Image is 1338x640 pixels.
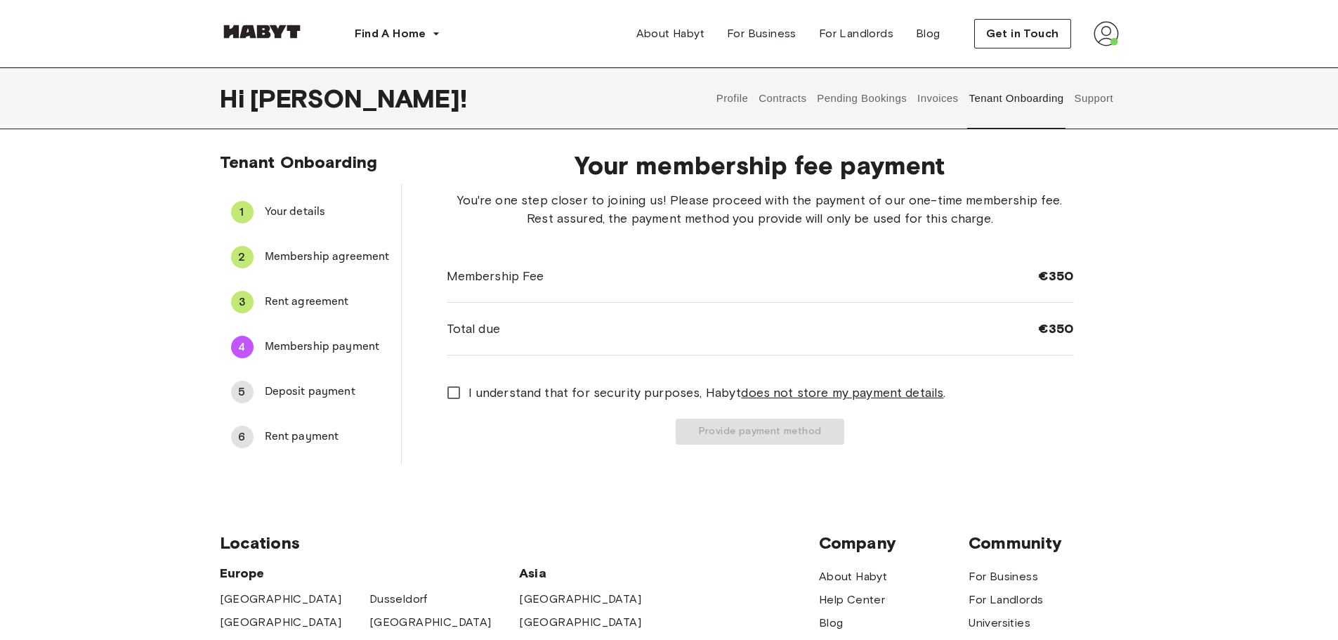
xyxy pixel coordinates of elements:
img: avatar [1094,21,1119,46]
span: About Habyt [636,25,704,42]
span: You're one step closer to joining us! Please proceed with the payment of our one-time membership ... [447,191,1074,228]
span: Membership payment [265,339,390,355]
div: 2 [231,246,254,268]
a: For Landlords [969,592,1043,608]
button: Find A Home [343,20,452,48]
a: Dusseldorf [369,591,428,608]
div: 2Membership agreement [220,240,401,274]
div: 1Your details [220,195,401,229]
span: Get in Touch [986,25,1059,42]
span: Blog [916,25,940,42]
div: 1 [231,201,254,223]
span: For Business [727,25,796,42]
a: Blog [819,615,844,632]
div: 6Rent payment [220,420,401,454]
span: For Landlords [819,25,893,42]
a: [GEOGRAPHIC_DATA] [220,591,342,608]
div: 4Membership payment [220,330,401,364]
span: Total due [447,320,500,338]
a: About Habyt [625,20,716,48]
a: Universities [969,615,1030,632]
a: For Business [716,20,808,48]
button: Pending Bookings [815,67,909,129]
span: Hi [220,84,250,113]
span: Rent agreement [265,294,390,311]
button: Profile [714,67,750,129]
span: Your membership fee payment [447,150,1074,180]
div: 6 [231,426,254,448]
button: Support [1073,67,1115,129]
span: €350 [1038,320,1074,337]
span: Your details [265,204,390,221]
span: €350 [1038,268,1074,285]
a: [GEOGRAPHIC_DATA] [220,614,342,631]
div: 3Rent agreement [220,285,401,319]
span: Find A Home [355,25,426,42]
button: Invoices [916,67,960,129]
span: Tenant Onboarding [220,152,378,172]
span: Company [819,533,969,554]
a: Help Center [819,592,885,608]
a: [GEOGRAPHIC_DATA] [519,614,641,631]
div: 3 [231,291,254,313]
span: I understand that for security purposes, Habyt . [468,384,946,402]
img: Habyt [220,25,304,39]
div: 5Deposit payment [220,375,401,409]
div: user profile tabs [711,67,1118,129]
button: Get in Touch [974,19,1071,48]
div: 5 [231,381,254,403]
span: Membership Fee [447,267,544,285]
a: [GEOGRAPHIC_DATA] [519,591,641,608]
div: 4 [231,336,254,358]
span: Rent payment [265,429,390,445]
a: For Landlords [808,20,905,48]
span: Europe [220,565,520,582]
a: About Habyt [819,568,887,585]
a: For Business [969,568,1038,585]
span: Asia [519,565,669,582]
span: Membership agreement [265,249,390,266]
button: Tenant Onboarding [967,67,1065,129]
span: Deposit payment [265,384,390,400]
u: does not store my payment details [741,385,943,400]
button: Contracts [757,67,808,129]
span: Locations [220,533,819,554]
span: [PERSON_NAME] ! [250,84,467,113]
span: Community [969,533,1118,554]
a: [GEOGRAPHIC_DATA] [369,614,492,631]
a: Blog [905,20,952,48]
